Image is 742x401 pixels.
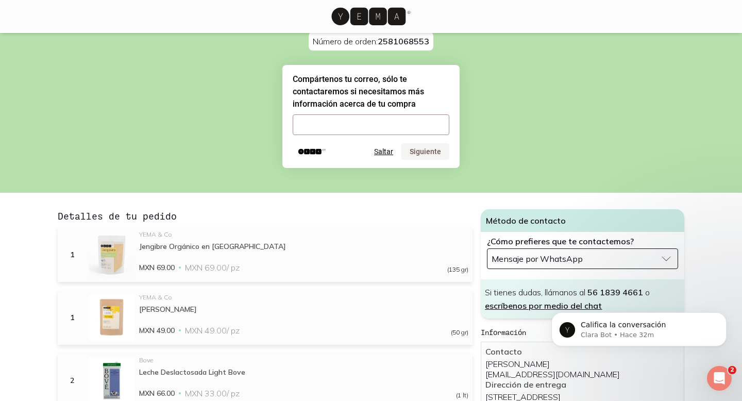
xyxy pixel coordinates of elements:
[103,306,206,347] button: Mensajes
[707,366,732,391] iframe: Intercom live chat
[728,366,736,374] span: 2
[21,207,172,218] div: Envíanos un mensaje
[139,325,175,336] span: MXN 49.00
[139,367,468,377] div: Leche Deslactosada Light Bove
[21,21,80,35] img: logo
[139,357,468,363] div: Bove
[139,242,468,251] div: Jengibre Orgánico en [GEOGRAPHIC_DATA]
[185,262,240,273] span: MXN 69.00 / pz
[378,36,429,46] span: 2581068553
[485,379,680,390] p: Dirección de entrega
[485,300,602,311] span: escríbenos por medio del chat
[185,325,240,336] span: MXN 49.00 / pz
[21,73,185,91] p: [PERSON_NAME] 👋
[374,147,393,156] button: Saltar
[485,346,680,357] p: Contacto
[28,172,41,185] img: Viri avatar
[21,218,172,239] div: Solemos responder en menos de 2 minutos
[485,369,680,379] p: [EMAIL_ADDRESS][DOMAIN_NAME]
[89,231,135,278] img: Jengibre Orgánico en Polvo
[139,388,175,398] span: MXN 66.00
[293,114,449,135] input: Compártenos tu correo, sólo te contactaremos si necesitamos más información acerca de tu compra
[492,254,583,264] span: Mensaje por WhatsApp
[309,32,433,51] p: Número de orden:
[485,286,680,312] p: Si tienes dudas, llámanos al o
[293,73,449,110] h2: Compártenos tu correo, sólo te contactaremos si necesitamos más información acerca de tu compra
[401,143,449,160] button: Siguiente pregunta
[101,16,122,37] img: Profile image for Viri
[60,376,85,385] div: 2
[138,332,171,339] span: Mensajes
[487,236,678,246] label: ¿Cómo prefieres que te contactemos?
[536,291,742,363] iframe: Intercom notifications mensaje
[177,16,196,35] div: Cerrar
[447,266,468,273] span: (135 gr)
[485,359,680,369] p: [PERSON_NAME]
[21,147,185,158] div: Mensaje reciente
[139,262,175,273] span: MXN 69.00
[58,209,473,223] h3: Detalles de tu pedido
[10,198,196,248] div: Envíanos un mensajeSolemos responder en menos de 2 minutos
[43,173,63,184] div: YEMA
[60,294,468,341] a: 1Leche DoradaYEMA & Co[PERSON_NAME]MXN 49.00MXN 49.00/ pz(50 gr)
[41,332,63,339] span: Inicio
[481,209,684,232] h4: Método de contacto
[139,294,468,300] div: YEMA & Co
[60,313,85,322] div: 1
[43,163,139,172] span: Califica la conversación
[451,329,468,336] span: (50 gr)
[89,294,135,341] img: Leche Dorada
[185,388,240,398] span: MXN 33.00 / pz
[21,91,185,126] p: ¿Cómo podemos ayudarte?
[487,248,678,269] button: Mensaje por WhatsApp
[24,164,37,176] div: K
[11,154,195,192] div: KSandra avatarViri avatarCalifica la conversaciónYEMA•Hace 32m
[140,16,161,37] div: Profile image for Karla
[139,231,468,238] div: YEMA & Co
[65,173,107,184] div: • Hace 32m
[587,287,643,297] a: 56 1839 4661
[121,16,141,37] img: Profile image for Sandra
[456,392,468,398] span: (1 lt)
[481,327,684,338] h5: Información
[20,172,32,185] img: Sandra avatar
[60,231,468,278] a: 1Jengibre Orgánico en PolvoYEMA & CoJengibre Orgánico en [GEOGRAPHIC_DATA]MXN 69.00MXN 69.00/ pz(...
[139,305,468,314] div: [PERSON_NAME]
[10,139,196,193] div: Mensaje recienteKSandra avatarViri avatarCalifica la conversaciónYEMA•Hace 32m
[60,250,85,259] div: 1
